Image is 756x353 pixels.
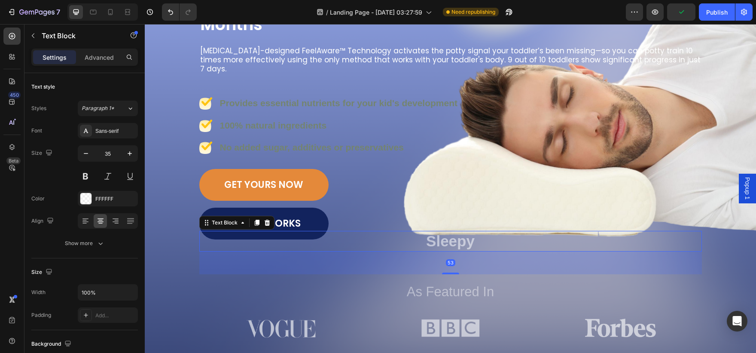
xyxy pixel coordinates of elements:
[706,8,728,17] div: Publish
[727,311,747,332] div: Open Intercom Messenger
[31,267,54,278] div: Size
[276,291,335,317] img: gempages_581460080411542441-0f3d8603-afd9-4f09-a31d-2fdd1898f7d5.png
[326,8,328,17] span: /
[31,147,54,159] div: Size
[301,235,311,242] div: 53
[162,3,197,21] div: Undo/Redo
[437,294,514,314] img: gempages_581460080411542441-07ae7160-4ede-40f1-a6e6-ae2b3580e7af.png
[31,127,42,135] div: Font
[31,289,46,296] div: Width
[31,195,45,203] div: Color
[95,312,136,319] div: Add...
[55,145,184,177] a: GET YOURS NOW
[145,24,756,353] iframe: Design area
[101,295,171,313] img: gempages_581460080411542441-bbbf4e68-d297-409a-9270-7807ba0ccbaf.png
[55,73,67,86] img: Alt Image
[699,3,735,21] button: Publish
[95,127,136,135] div: Sans-serif
[31,311,51,319] div: Padding
[65,239,105,248] div: Show more
[56,7,60,17] p: 7
[55,117,67,130] img: Alt Image
[95,195,136,203] div: FFFFFF
[78,101,138,116] button: Paragraph 1*
[451,8,495,16] span: Need republishing
[85,53,114,62] p: Advanced
[42,31,115,41] p: Text Block
[55,184,184,215] a: HOW IT WORKS
[31,236,138,251] button: Show more
[31,104,46,112] div: Styles
[31,83,55,91] div: Text style
[6,157,21,164] div: Beta
[79,155,159,167] p: GET YOURS NOW
[75,117,259,130] p: No added sugar, additives or preservatives
[55,208,556,227] p: Sleepy
[55,22,556,50] p: [MEDICAL_DATA]-designed FeelAware™ Technology activates the potty signal your toddler’s been miss...
[78,285,137,300] input: Auto
[3,3,64,21] button: 7
[8,92,21,98] div: 450
[75,72,313,86] p: Provides essential nutrients for your kid's development
[598,153,607,175] span: Popup 1
[65,195,94,203] div: Text Block
[31,215,55,227] div: Align
[31,338,73,350] div: Background
[55,95,67,108] img: Alt Image
[75,95,182,108] p: 100% natural ingredients
[43,53,67,62] p: Settings
[82,104,114,112] span: Paragraph 1*
[55,260,556,276] p: As Featured In
[330,8,422,17] span: Landing Page - [DATE] 03:27:59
